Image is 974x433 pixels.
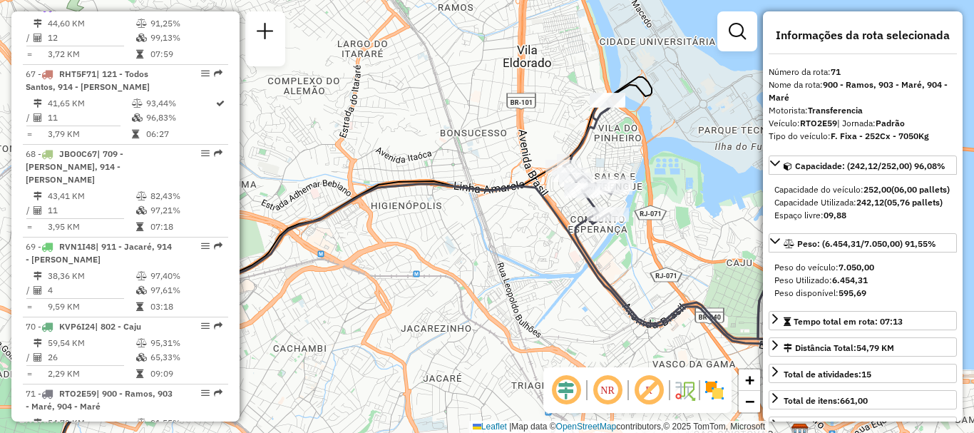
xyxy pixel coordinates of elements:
span: KVP6I24 [59,321,95,332]
div: Distância Total: [784,342,894,355]
strong: 6.454,31 [832,275,868,285]
td: 43,41 KM [47,189,135,203]
a: Peso: (6.454,31/7.050,00) 91,55% [769,233,957,253]
a: Capacidade: (242,12/252,00) 96,08% [769,156,957,175]
i: % de utilização da cubagem [136,353,147,362]
i: % de utilização do peso [136,272,147,280]
td: 06:27 [145,127,215,141]
td: 91,55% [150,416,222,430]
td: 3,72 KM [47,47,135,61]
span: 54,79 KM [856,342,894,353]
a: Nova sessão e pesquisa [251,17,280,49]
strong: 71 [831,66,841,77]
i: Distância Total [34,99,42,108]
strong: (05,76 pallets) [884,197,943,208]
span: RVN1I48 [59,241,96,252]
td: / [26,111,33,125]
i: Tempo total em rota [136,223,143,231]
div: Map data © contributors,© 2025 TomTom, Microsoft [469,421,769,433]
strong: 242,12 [856,197,884,208]
strong: F. Fixa - 252Cx - 7050Kg [831,131,929,141]
a: Zoom in [739,370,760,391]
strong: 661,00 [840,395,868,406]
em: Opções [201,242,210,250]
td: 07:18 [150,220,222,234]
strong: 900 - Ramos, 903 - Maré, 904 - Maré [769,79,948,103]
em: Rota exportada [214,149,222,158]
td: 93,44% [145,96,215,111]
img: Exibir/Ocultar setores [703,379,726,402]
em: Opções [201,389,210,397]
i: Total de Atividades [34,286,42,295]
td: / [26,31,33,45]
td: / [26,203,33,218]
td: 9,59 KM [47,300,135,314]
a: Total de itens:661,00 [769,390,957,409]
span: Exibir rótulo [632,373,666,407]
span: | 121 - Todos Santos, 914 - [PERSON_NAME] [26,68,150,92]
td: 3,79 KM [47,127,131,141]
span: Peso do veículo: [774,262,874,272]
td: 99,13% [150,31,222,45]
span: | Jornada: [837,118,905,128]
td: 65,33% [150,350,222,365]
i: % de utilização do peso [136,339,147,347]
i: Distância Total [34,19,42,28]
span: | 802 - Caju [95,321,141,332]
strong: 595,69 [839,287,866,298]
a: Zoom out [739,391,760,412]
a: Leaflet [473,422,507,432]
td: 26 [47,350,135,365]
i: Distância Total [34,192,42,200]
em: Opções [201,322,210,330]
td: 54,79 KM [47,416,135,430]
i: Total de Atividades [34,34,42,42]
i: % de utilização da cubagem [132,113,143,122]
i: Rota otimizada [216,99,225,108]
span: 66 - [26,1,153,12]
i: Distância Total [34,419,42,427]
div: Número da rota: [769,66,957,78]
td: 44,60 KM [47,16,135,31]
span: 71 - [26,388,173,412]
em: Rota exportada [214,242,222,250]
i: % de utilização da cubagem [136,34,147,42]
td: / [26,283,33,297]
i: Total de Atividades [34,353,42,362]
div: Peso: (6.454,31/7.050,00) 91,55% [769,255,957,305]
div: Nome da rota: [769,78,957,104]
span: − [745,392,754,410]
td: = [26,127,33,141]
i: Distância Total [34,272,42,280]
em: Rota exportada [214,322,222,330]
td: 59,54 KM [47,336,135,350]
i: % de utilização do peso [132,99,143,108]
span: 68 - [26,148,123,185]
span: Total de atividades: [784,369,871,379]
strong: 09,88 [824,210,846,220]
td: 97,21% [150,203,222,218]
span: 67 - [26,68,150,92]
a: OpenStreetMap [556,422,617,432]
strong: RTO2E59 [800,118,837,128]
td: 12 [47,31,135,45]
span: RHT5F71 [59,68,96,79]
strong: 15 [861,369,871,379]
em: Rota exportada [214,69,222,78]
i: % de utilização da cubagem [136,206,147,215]
span: JBO0C67 [59,148,97,159]
div: Peso Utilizado: [774,274,951,287]
span: | 911 - Jacaré [96,1,153,12]
td: 97,61% [150,283,222,297]
span: | 900 - Ramos, 903 - Maré, 904 - Maré [26,388,173,412]
td: 2,29 KM [47,367,135,381]
span: RTO2E59 [59,388,96,399]
td: 3,95 KM [47,220,135,234]
td: 11 [47,111,131,125]
td: 03:18 [150,300,222,314]
td: = [26,367,33,381]
div: Capacidade: (242,12/252,00) 96,08% [769,178,957,228]
td: / [26,350,33,365]
span: Ocultar NR [590,373,625,407]
div: Veículo: [769,117,957,130]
